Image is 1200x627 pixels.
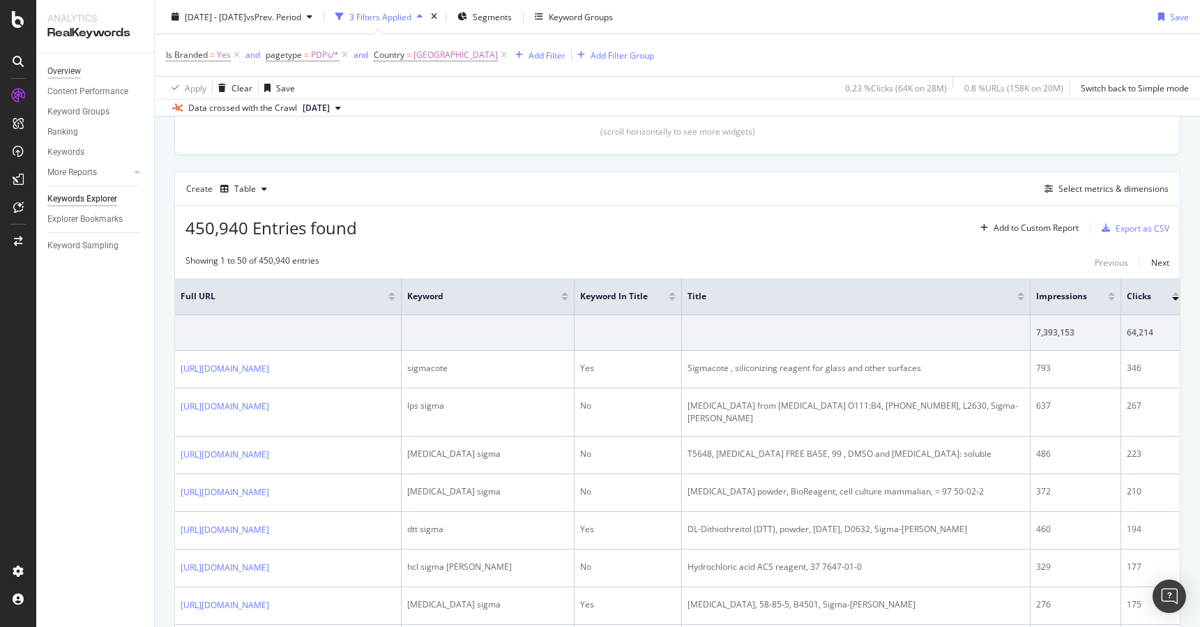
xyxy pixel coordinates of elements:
div: Add Filter [529,49,565,61]
div: 64,214 [1127,326,1179,339]
div: sigmacote [407,362,568,375]
span: vs Prev. Period [246,10,301,22]
div: [MEDICAL_DATA] from [MEDICAL_DATA] O111:B4, [PHONE_NUMBER], L2630, Sigma-[PERSON_NAME] [688,400,1024,425]
a: Ranking [47,125,144,139]
div: Ranking [47,125,78,139]
div: 372 [1036,485,1115,498]
div: Table [234,185,256,193]
a: [URL][DOMAIN_NAME] [181,400,269,414]
a: [URL][DOMAIN_NAME] [181,523,269,537]
a: More Reports [47,165,130,180]
span: Clicks [1127,290,1151,303]
div: Hydrochloric acid ACS reagent, 37 7647-01-0 [688,561,1024,573]
div: hcl sigma [PERSON_NAME] [407,561,568,573]
span: pagetype [266,49,302,61]
button: Table [215,178,273,200]
a: Overview [47,64,144,79]
span: = [407,49,411,61]
div: 276 [1036,598,1115,611]
div: 267 [1127,400,1179,412]
a: Content Performance [47,84,144,99]
div: times [428,10,440,24]
button: Save [1153,6,1189,28]
div: Switch back to Simple mode [1081,82,1189,93]
div: No [580,448,676,460]
span: Keyword [407,290,540,303]
div: Save [1170,10,1189,22]
div: 793 [1036,362,1115,375]
div: Keywords [47,145,84,160]
div: [MEDICAL_DATA] powder, BioReagent, cell culture mammalian, = 97 50-02-2 [688,485,1024,498]
div: 460 [1036,523,1115,536]
div: Yes [580,362,676,375]
div: T5648, [MEDICAL_DATA] FREE BASE, 99 , DMSO and [MEDICAL_DATA]: soluble [688,448,1024,460]
div: Yes [580,598,676,611]
div: lps sigma [407,400,568,412]
a: [URL][DOMAIN_NAME] [181,448,269,462]
div: 637 [1036,400,1115,412]
button: Switch back to Simple mode [1075,77,1189,99]
div: Content Performance [47,84,128,99]
div: and [354,49,368,61]
button: Add Filter [510,47,565,63]
span: = [304,49,309,61]
button: Previous [1095,255,1128,271]
button: and [354,48,368,61]
div: 346 [1127,362,1179,375]
div: 0.8 % URLs ( 158K on 20M ) [964,82,1063,93]
span: = [210,49,215,61]
div: Previous [1095,257,1128,269]
a: Keywords [47,145,144,160]
div: 0.23 % Clicks ( 64K on 28M ) [845,82,947,93]
a: Keyword Sampling [47,239,144,253]
div: Data crossed with the Crawl [188,102,297,114]
div: dtt sigma [407,523,568,536]
button: [DATE] [297,100,347,116]
div: Select metrics & dimensions [1058,183,1169,195]
span: Title [688,290,996,303]
div: Sigmacote , siliconizing reagent for glass and other surfaces [688,362,1024,375]
div: [MEDICAL_DATA], 58-85-5, B4501, Sigma-[PERSON_NAME] [688,598,1024,611]
span: Segments [473,10,512,22]
div: No [580,485,676,498]
div: More Reports [47,165,97,180]
button: Next [1151,255,1169,271]
div: 210 [1127,485,1179,498]
div: Apply [185,82,206,93]
button: [DATE] - [DATE]vsPrev. Period [166,6,318,28]
div: and [245,49,260,61]
span: PDPs/* [311,45,339,65]
div: 7,393,153 [1036,326,1115,339]
span: 450,940 Entries found [185,216,357,239]
a: Explorer Bookmarks [47,212,144,227]
button: Apply [166,77,206,99]
button: 3 Filters Applied [330,6,428,28]
div: Keyword Groups [549,10,613,22]
a: Keyword Groups [47,105,144,119]
div: 329 [1036,561,1115,573]
span: Country [374,49,404,61]
div: Open Intercom Messenger [1153,580,1186,613]
div: Keywords Explorer [47,192,117,206]
span: 2025 Sep. 17th [303,102,330,114]
div: RealKeywords [47,25,143,41]
div: Explorer Bookmarks [47,212,123,227]
div: Showing 1 to 50 of 450,940 entries [185,255,319,271]
span: Full URL [181,290,367,303]
div: 223 [1127,448,1179,460]
div: No [580,400,676,412]
div: [MEDICAL_DATA] sigma [407,598,568,611]
a: [URL][DOMAIN_NAME] [181,485,269,499]
button: Clear [213,77,252,99]
button: Add to Custom Report [975,217,1079,239]
span: [GEOGRAPHIC_DATA] [413,45,498,65]
button: Select metrics & dimensions [1039,181,1169,197]
a: Keywords Explorer [47,192,144,206]
button: and [245,48,260,61]
div: (scroll horizontally to see more widgets) [192,126,1163,137]
div: Add Filter Group [591,49,654,61]
div: 194 [1127,523,1179,536]
div: Keyword Groups [47,105,109,119]
span: Keyword in Title [580,290,648,303]
a: [URL][DOMAIN_NAME] [181,598,269,612]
